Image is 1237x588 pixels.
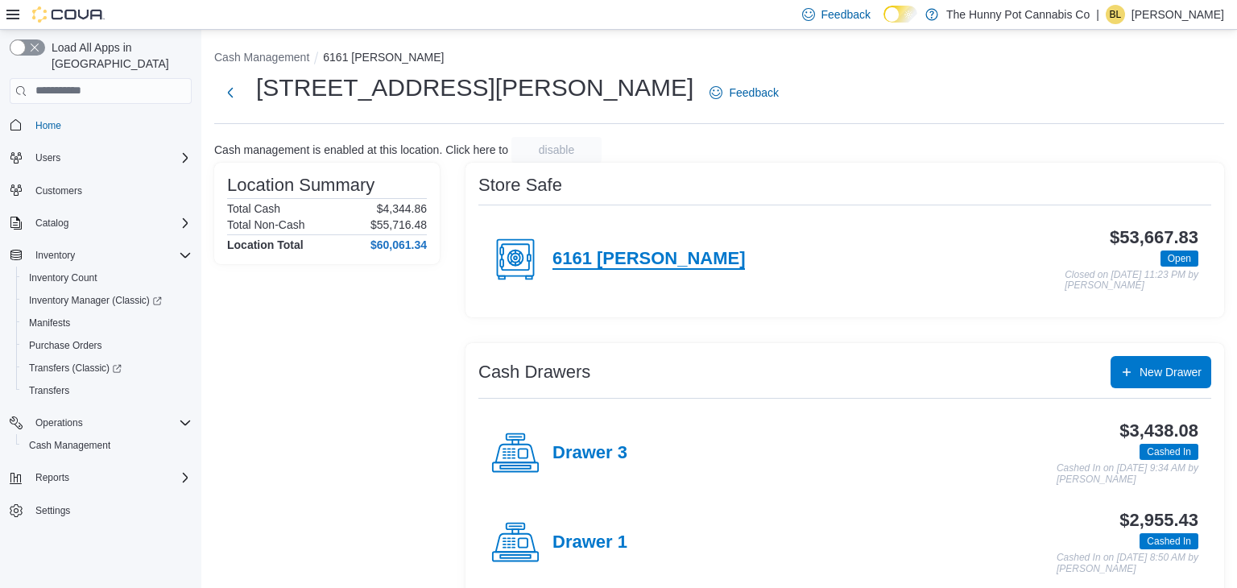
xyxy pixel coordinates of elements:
a: Inventory Count [23,268,104,288]
button: Inventory Count [16,267,198,289]
h3: $3,438.08 [1119,421,1198,441]
span: Open [1160,251,1198,267]
span: Purchase Orders [23,336,192,355]
a: Home [29,116,68,135]
h3: Cash Drawers [478,362,590,382]
a: Transfers (Classic) [23,358,128,378]
span: Customers [29,180,192,201]
button: Settings [3,499,198,522]
button: Inventory [29,246,81,265]
p: Cashed In on [DATE] 9:34 AM by [PERSON_NAME] [1057,463,1198,485]
a: Inventory Manager (Classic) [16,289,198,312]
span: Inventory [35,249,75,262]
span: Manifests [23,313,192,333]
h3: Store Safe [478,176,562,195]
p: $55,716.48 [370,218,427,231]
span: Cash Management [23,436,192,455]
button: Cash Management [214,51,309,64]
span: Cashed In [1140,444,1198,460]
h3: Location Summary [227,176,374,195]
span: Settings [29,500,192,520]
span: Feedback [821,6,871,23]
h4: 6161 [PERSON_NAME] [552,249,745,270]
span: Reports [35,471,69,484]
button: Operations [29,413,89,433]
button: Catalog [29,213,75,233]
span: Cashed In [1147,534,1191,549]
div: Branden Lalonde [1106,5,1125,24]
button: Transfers [16,379,198,402]
span: Transfers (Classic) [29,362,122,375]
a: Customers [29,181,89,201]
span: Inventory Count [23,268,192,288]
span: Manifests [29,317,70,329]
button: Home [3,114,198,137]
span: Load All Apps in [GEOGRAPHIC_DATA] [45,39,192,72]
span: Users [29,148,192,168]
h4: $60,061.34 [370,238,427,251]
button: Purchase Orders [16,334,198,357]
h6: Total Non-Cash [227,218,305,231]
span: Settings [35,504,70,517]
h4: Drawer 1 [552,532,627,553]
p: The Hunny Pot Cannabis Co [946,5,1090,24]
h3: $53,667.83 [1110,228,1198,247]
p: Cash management is enabled at this location. Click here to [214,143,508,156]
h4: Location Total [227,238,304,251]
span: Inventory Manager (Classic) [29,294,162,307]
p: $4,344.86 [377,202,427,215]
a: Purchase Orders [23,336,109,355]
span: Transfers [29,384,69,397]
h6: Total Cash [227,202,280,215]
span: Inventory [29,246,192,265]
span: BL [1110,5,1122,24]
a: Cash Management [23,436,117,455]
span: Transfers [23,381,192,400]
span: Reports [29,468,192,487]
span: New Drawer [1140,364,1202,380]
span: Users [35,151,60,164]
button: Reports [3,466,198,489]
button: Manifests [16,312,198,334]
span: Inventory Manager (Classic) [23,291,192,310]
input: Dark Mode [883,6,917,23]
button: Operations [3,412,198,434]
button: disable [511,137,602,163]
h3: $2,955.43 [1119,511,1198,530]
span: disable [539,142,574,158]
span: Transfers (Classic) [23,358,192,378]
span: Home [35,119,61,132]
span: Customers [35,184,82,197]
span: Operations [29,413,192,433]
a: Settings [29,501,77,520]
span: Operations [35,416,83,429]
nav: An example of EuiBreadcrumbs [214,49,1224,68]
h4: Drawer 3 [552,443,627,464]
p: | [1096,5,1099,24]
button: Next [214,77,246,109]
span: Purchase Orders [29,339,102,352]
p: Closed on [DATE] 11:23 PM by [PERSON_NAME] [1065,270,1198,292]
p: [PERSON_NAME] [1132,5,1224,24]
span: Inventory Count [29,271,97,284]
span: Cashed In [1140,533,1198,549]
span: Cash Management [29,439,110,452]
p: Cashed In on [DATE] 8:50 AM by [PERSON_NAME] [1057,553,1198,574]
button: Catalog [3,212,198,234]
h1: [STREET_ADDRESS][PERSON_NAME] [256,72,693,104]
a: Inventory Manager (Classic) [23,291,168,310]
span: Catalog [29,213,192,233]
a: Transfers [23,381,76,400]
button: Cash Management [16,434,198,457]
button: New Drawer [1111,356,1211,388]
button: Inventory [3,244,198,267]
button: Users [3,147,198,169]
span: Home [29,115,192,135]
button: Reports [29,468,76,487]
span: Open [1168,251,1191,266]
nav: Complex example [10,107,192,565]
a: Feedback [703,77,784,109]
img: Cova [32,6,105,23]
span: Feedback [729,85,778,101]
